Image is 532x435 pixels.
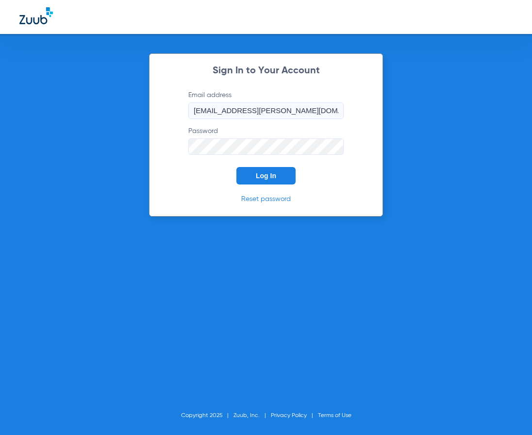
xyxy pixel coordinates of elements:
label: Email address [188,90,344,119]
li: Zuub, Inc. [233,411,271,420]
a: Privacy Policy [271,413,307,418]
a: Terms of Use [318,413,351,418]
button: Log In [236,167,296,184]
img: Zuub Logo [19,7,53,24]
li: Copyright 2025 [181,411,233,420]
h2: Sign In to Your Account [174,66,358,76]
iframe: Chat Widget [483,388,532,435]
input: Password [188,138,344,155]
label: Password [188,126,344,155]
span: Log In [256,172,276,180]
a: Reset password [241,196,291,202]
input: Email address [188,102,344,119]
